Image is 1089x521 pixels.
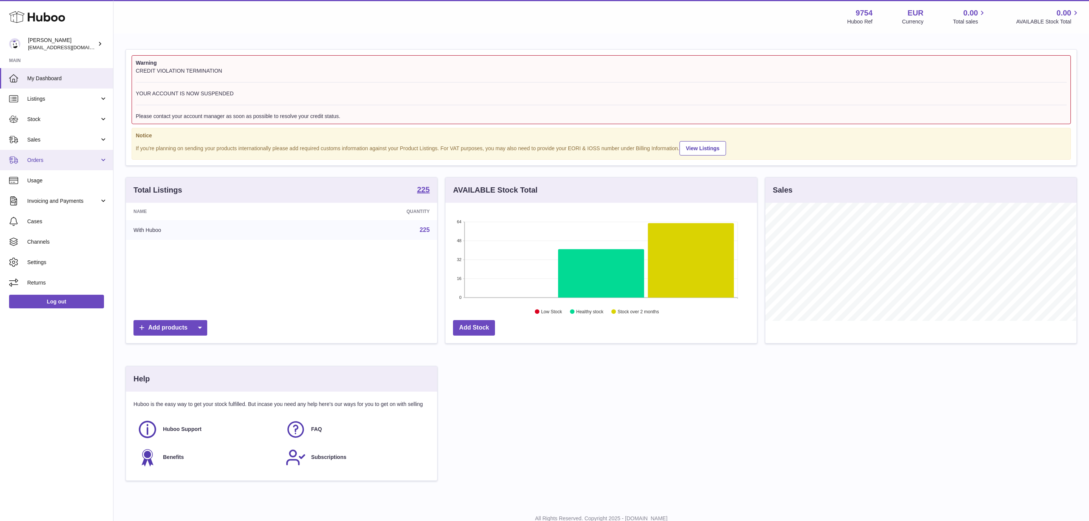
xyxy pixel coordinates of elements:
[163,454,184,461] span: Benefits
[856,8,873,18] strong: 9754
[902,18,924,25] div: Currency
[311,426,322,433] span: FAQ
[773,185,793,195] h3: Sales
[27,136,99,143] span: Sales
[9,38,20,50] img: info@fieldsluxury.london
[126,220,290,240] td: With Huboo
[133,374,150,384] h3: Help
[290,203,437,220] th: Quantity
[311,454,346,461] span: Subscriptions
[457,219,462,224] text: 64
[453,320,495,336] a: Add Stock
[28,44,111,50] span: [EMAIL_ADDRESS][DOMAIN_NAME]
[27,198,99,205] span: Invoicing and Payments
[126,203,290,220] th: Name
[136,67,1067,120] div: CREDIT VIOLATION TERMINATION YOUR ACCOUNT IS NOW SUSPENDED Please contact your account manager as...
[963,8,978,18] span: 0.00
[285,419,426,440] a: FAQ
[27,95,99,103] span: Listings
[457,257,462,262] text: 32
[133,185,182,195] h3: Total Listings
[420,227,430,233] a: 225
[541,309,562,314] text: Low Stock
[9,295,104,308] a: Log out
[137,447,278,468] a: Benefits
[27,177,107,184] span: Usage
[679,141,726,156] a: View Listings
[27,259,107,266] span: Settings
[136,132,1067,139] strong: Notice
[907,8,923,18] strong: EUR
[618,309,659,314] text: Stock over 2 months
[27,157,99,164] span: Orders
[27,279,107,286] span: Returns
[133,320,207,336] a: Add products
[417,186,430,195] a: 225
[163,426,202,433] span: Huboo Support
[136,140,1067,156] div: If you're planning on sending your products internationally please add required customs informati...
[133,401,430,408] p: Huboo is the easy way to get your stock fulfilled. But incase you need any help here's our ways f...
[27,75,107,82] span: My Dashboard
[1056,8,1071,18] span: 0.00
[453,185,537,195] h3: AVAILABLE Stock Total
[27,116,99,123] span: Stock
[1016,18,1080,25] span: AVAILABLE Stock Total
[27,218,107,225] span: Cases
[28,37,96,51] div: [PERSON_NAME]
[136,59,1067,67] strong: Warning
[137,419,278,440] a: Huboo Support
[576,309,604,314] text: Healthy stock
[847,18,873,25] div: Huboo Ref
[459,295,462,300] text: 0
[457,276,462,281] text: 16
[953,8,987,25] a: 0.00 Total sales
[285,447,426,468] a: Subscriptions
[953,18,987,25] span: Total sales
[27,238,107,246] span: Channels
[417,186,430,193] strong: 225
[457,238,462,243] text: 48
[1016,8,1080,25] a: 0.00 AVAILABLE Stock Total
